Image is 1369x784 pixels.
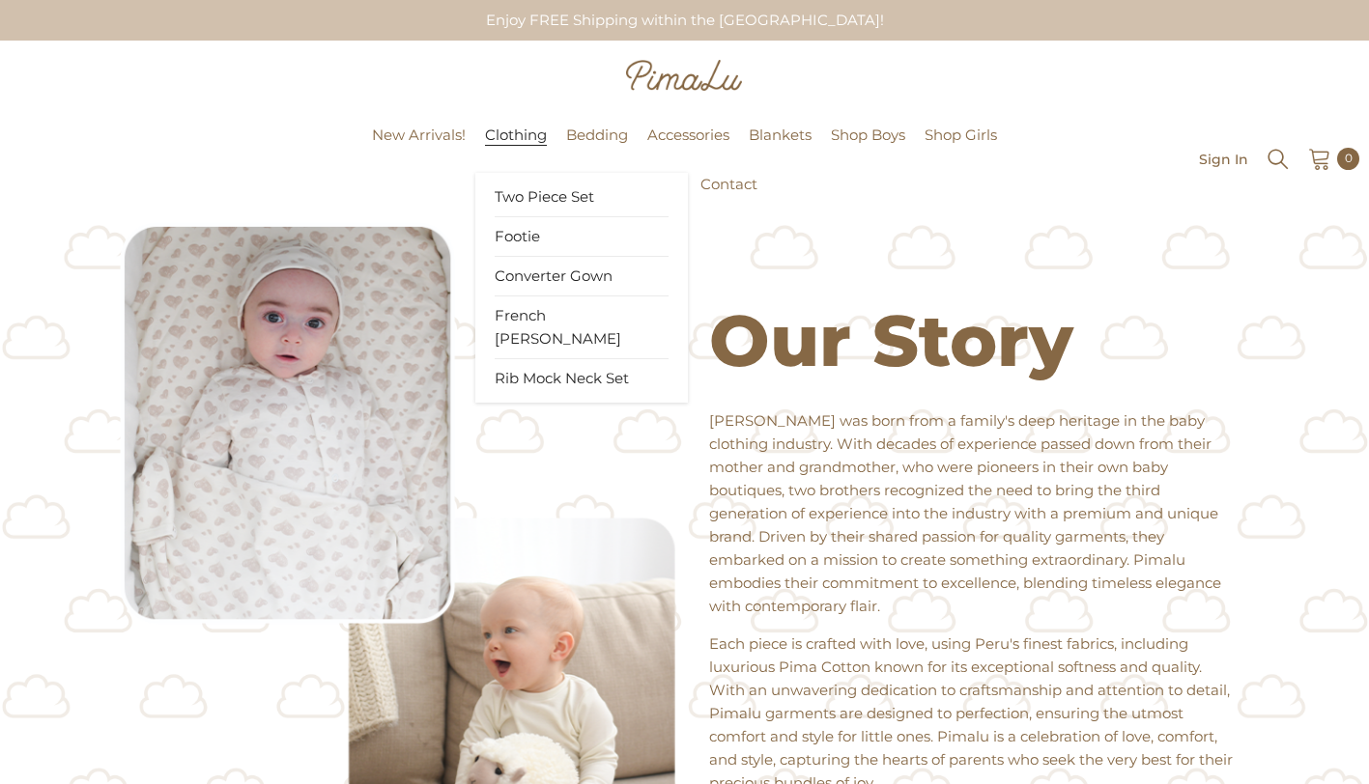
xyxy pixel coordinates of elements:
span: Blankets [749,126,812,144]
span: Accessories [647,126,729,144]
img: Pimalu [626,60,742,91]
h3: Our Story [709,306,1073,376]
summary: Search [1266,145,1291,172]
span: 0 [1345,148,1353,169]
a: Two Piece Set [495,178,669,217]
a: Shop Girls [915,124,1007,173]
p: [PERSON_NAME] was born from a family's deep heritage in the baby clothing industry. With decades ... [709,409,1236,618]
span: French [PERSON_NAME] [495,306,621,348]
span: Clothing [485,126,547,145]
a: Blankets [739,124,821,173]
div: Enjoy FREE Shipping within the [GEOGRAPHIC_DATA]! [470,2,899,39]
span: Converter Gown [495,266,613,285]
a: Bedding [556,124,638,173]
span: Shop Boys [831,126,905,144]
a: Rib Mock Neck Set [495,359,669,398]
a: Contact [691,173,767,222]
a: Sign In [1199,152,1248,166]
a: Footie [495,217,669,257]
span: Sign In [1199,153,1248,166]
span: Bedding [566,126,628,144]
span: Contact [700,175,757,193]
a: New Arrivals! [362,124,475,173]
a: Converter Gown [495,257,669,296]
a: Accessories [638,124,739,173]
span: Two Piece Set [495,187,594,206]
a: Clothing [475,124,556,173]
span: Shop Girls [925,126,997,144]
a: Pimalu [10,153,71,167]
span: New Arrivals! [372,126,466,144]
a: Shop Boys [821,124,915,173]
span: Footie [495,227,540,245]
a: French [PERSON_NAME] [495,296,669,359]
span: Rib Mock Neck Set [495,369,629,387]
